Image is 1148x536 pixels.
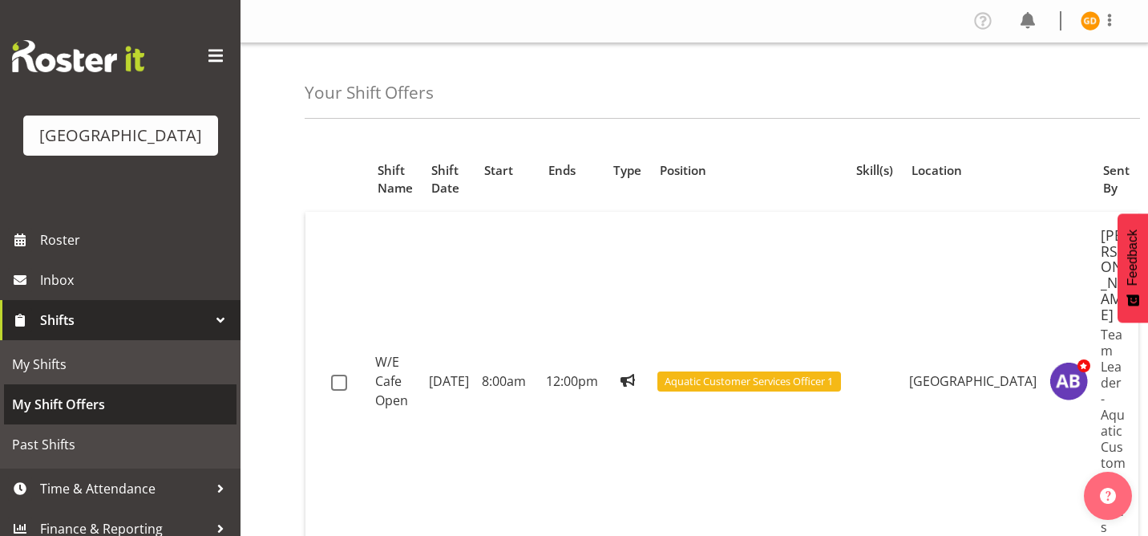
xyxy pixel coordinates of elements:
span: Inbox [40,268,232,292]
span: Shifts [40,308,208,332]
img: help-xxl-2.png [1100,488,1116,504]
span: Type [613,161,641,180]
span: My Shifts [12,352,228,376]
p: Team Leader - Aquatic Customer Services [1101,327,1126,535]
span: Roster [40,228,232,252]
span: Start [484,161,513,180]
a: My Shifts [4,344,236,384]
span: Position [660,161,706,180]
span: Past Shifts [12,432,228,457]
span: Aquatic Customer Services Officer 1 [665,374,833,389]
img: amber-jade-brass10310.jpg [1049,362,1088,400]
h4: Your Shift Offers [305,83,434,102]
a: My Shift Offers [4,384,236,424]
span: Feedback [1126,229,1140,286]
span: Time & Attendance [40,477,208,501]
span: Skill(s) [856,161,893,180]
span: Sent By [1103,161,1130,198]
div: [GEOGRAPHIC_DATA] [39,124,202,148]
span: My Shift Offers [12,392,228,416]
img: Rosterit website logo [12,40,144,72]
span: Shift Date [431,161,466,198]
span: Shift Name [378,161,413,198]
h5: [PERSON_NAME] [1101,228,1126,323]
a: Past Shifts [4,424,236,465]
img: greer-dawson11572.jpg [1081,11,1100,30]
span: Ends [548,161,576,180]
button: Feedback - Show survey [1118,213,1148,323]
span: Location [912,161,962,180]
